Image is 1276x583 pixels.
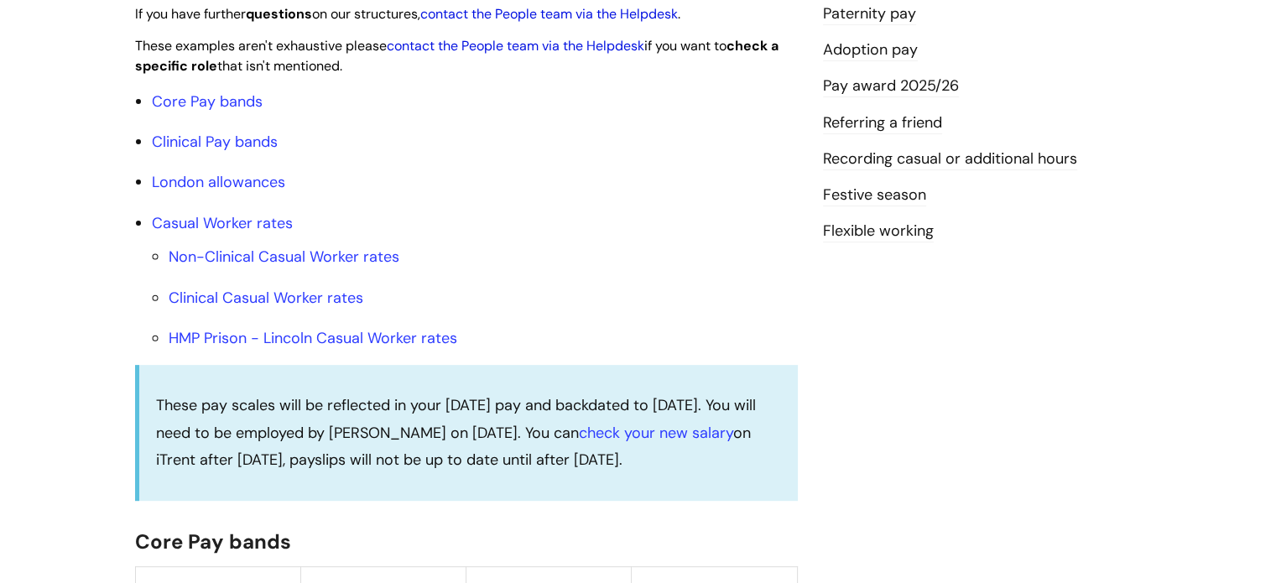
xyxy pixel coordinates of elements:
a: Pay award 2025/26 [823,75,959,97]
a: Non-Clinical Casual Worker rates [169,247,399,267]
a: contact the People team via the Helpdesk [420,5,678,23]
p: These pay scales will be reflected in your [DATE] pay and backdated to [DATE]. You will need to b... [156,392,781,473]
span: These examples aren't exhaustive please if you want to that isn't mentioned. [135,37,779,75]
a: Flexible working [823,221,934,242]
span: If you have further on our structures, . [135,5,680,23]
a: HMP Prison - Lincoln Casual Worker rates [169,328,457,348]
a: Recording casual or additional hours [823,148,1077,170]
a: Clinical Pay bands [152,132,278,152]
a: Casual Worker rates [152,213,293,233]
a: Paternity pay [823,3,916,25]
a: Festive season [823,185,926,206]
a: contact the People team via the Helpdesk [387,37,644,55]
a: London allowances [152,172,285,192]
a: Referring a friend [823,112,942,134]
strong: questions [246,5,312,23]
a: check your new salary [579,423,733,443]
a: Clinical Casual Worker rates [169,288,363,308]
span: Core Pay bands [135,528,291,554]
a: Core Pay bands [152,91,263,112]
a: Adoption pay [823,39,918,61]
